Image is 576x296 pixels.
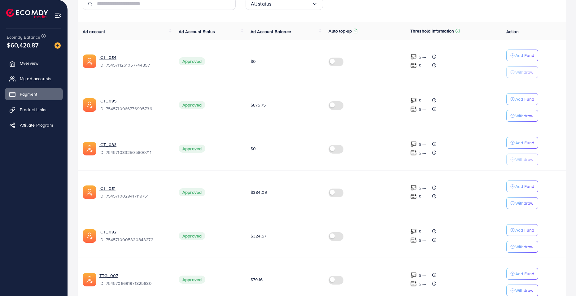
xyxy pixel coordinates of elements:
p: $ --- [419,272,426,279]
p: Withdraw [515,243,533,250]
div: <span class='underline'>ICT_033</span></br>7545710332505800711 [99,141,169,156]
span: $79.16 [251,276,263,283]
p: Withdraw [515,199,533,207]
p: $ --- [419,106,426,113]
button: Add Fund [506,93,538,105]
span: ID: 7545710029417119751 [99,193,169,199]
a: ICT_035 [99,98,116,104]
img: top-up amount [410,97,417,104]
p: Add Fund [515,270,534,277]
p: Add Fund [515,139,534,146]
p: $ --- [419,53,426,61]
div: <span class='underline'>ICT_032</span></br>7545710005320843272 [99,229,169,243]
a: Product Links [5,103,63,116]
p: $ --- [419,149,426,157]
img: image [55,42,61,49]
span: ID: 7545710005320843272 [99,237,169,243]
span: Approved [179,145,205,153]
button: Withdraw [506,154,538,165]
span: ID: 7545706691971825680 [99,280,169,286]
span: Approved [179,57,205,65]
img: top-up amount [410,281,417,287]
span: Approved [179,188,205,196]
div: <span class='underline'>ICT_034</span></br>7545711261057744897 [99,54,169,68]
img: ic-ads-acc.e4c84228.svg [83,185,96,199]
img: top-up amount [410,228,417,235]
p: $ --- [419,141,426,148]
p: Auto top-up [329,27,352,35]
a: Affiliate Program [5,119,63,131]
div: <span class='underline'>TTG_007</span></br>7545706691971825680 [99,272,169,287]
img: top-up amount [410,62,417,69]
span: Action [506,28,519,35]
p: $ --- [419,97,426,104]
img: top-up amount [410,150,417,156]
span: $875.75 [251,102,266,108]
p: Threshold information [410,27,454,35]
a: Payment [5,88,63,100]
span: Ad Account Status [179,28,215,35]
a: ICT_032 [99,229,116,235]
a: ICT_034 [99,54,116,60]
span: $0 [251,58,256,64]
p: Withdraw [515,68,533,76]
p: $ --- [419,237,426,244]
p: $ --- [419,228,426,235]
span: Ad account [83,28,105,35]
span: $324.57 [251,233,266,239]
a: My ad accounts [5,72,63,85]
img: ic-ads-acc.e4c84228.svg [83,54,96,68]
button: Add Fund [506,50,538,61]
span: Approved [179,101,205,109]
a: ICT_031 [99,185,116,191]
span: Payment [20,91,37,97]
span: ID: 7545711261057744897 [99,62,169,68]
a: TTG_007 [99,272,118,279]
button: Withdraw [506,66,538,78]
img: ic-ads-acc.e4c84228.svg [83,142,96,155]
img: top-up amount [410,185,417,191]
img: top-up amount [410,237,417,243]
img: ic-ads-acc.e4c84228.svg [83,229,96,243]
p: Add Fund [515,226,534,234]
span: Affiliate Program [20,122,53,128]
button: Withdraw [506,197,538,209]
img: top-up amount [410,193,417,200]
p: Withdraw [515,287,533,294]
img: top-up amount [410,141,417,147]
span: Product Links [20,107,46,113]
p: $ --- [419,62,426,69]
span: $60,420.87 [7,41,39,50]
img: top-up amount [410,54,417,60]
span: Ecomdy Balance [7,34,40,40]
img: logo [6,9,48,18]
img: top-up amount [410,106,417,112]
p: $ --- [419,184,426,192]
p: Withdraw [515,112,533,120]
span: Overview [20,60,38,66]
p: $ --- [419,280,426,288]
p: Withdraw [515,156,533,163]
p: Add Fund [515,52,534,59]
span: Approved [179,232,205,240]
span: $0 [251,146,256,152]
button: Add Fund [506,137,538,149]
p: Add Fund [515,183,534,190]
span: ID: 7545710332505800711 [99,149,169,155]
span: My ad accounts [20,76,51,82]
img: ic-ads-acc.e4c84228.svg [83,273,96,286]
span: ID: 7545710966776905736 [99,106,169,112]
div: <span class='underline'>ICT_031</span></br>7545710029417119751 [99,185,169,199]
p: $ --- [419,193,426,200]
img: ic-ads-acc.e4c84228.svg [83,98,96,112]
span: $384.09 [251,189,267,195]
iframe: Chat [550,268,571,291]
p: Add Fund [515,95,534,103]
img: top-up amount [410,272,417,278]
button: Add Fund [506,224,538,236]
button: Add Fund [506,268,538,280]
a: ICT_033 [99,141,116,148]
button: Withdraw [506,241,538,253]
button: Add Fund [506,181,538,192]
